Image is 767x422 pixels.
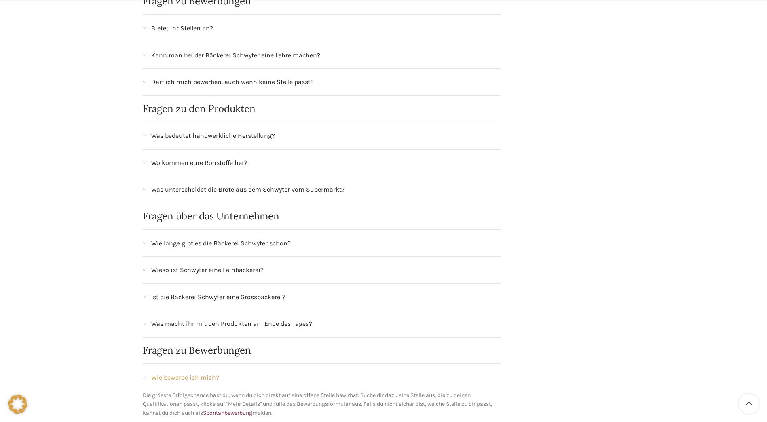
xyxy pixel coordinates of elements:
[203,409,252,416] a: Spontanbewerbung
[151,50,320,61] span: Kann man bei der Bäckerei Schwyter eine Lehre machen?
[151,238,291,249] span: Wie lange gibt es die Bäckerei Schwyter schon?
[151,292,285,302] span: Ist die Bäckerei Schwyter eine Grossbäckerei?
[151,265,264,275] span: Wieso ist Schwyter eine Feinbäckerei?
[151,372,219,383] span: Wie bewerbe ich mich?
[151,77,314,87] span: Darf ich mich bewerben, auch wenn keine Stelle passt?
[143,104,501,114] h2: Fragen zu den Produkten
[739,394,759,414] a: Scroll to top button
[143,211,501,221] h2: Fragen über das Unternehmen
[143,391,501,418] p: Die grösste Erfolgschance hast du, wenn du dich direkt auf eine offene Stelle bewirbst. Suche dir...
[151,319,312,329] span: Was macht ihr mit den Produkten am Ende des Tages?
[151,23,213,34] span: Bietet ihr Stellen an?
[143,346,501,355] h2: Fragen zu Bewerbungen
[151,158,247,168] span: Wo kommen eure Rohstoffe her?
[151,184,345,195] span: Was unterscheidet die Brote aus dem Schwyter vom Supermarkt?
[151,131,275,141] span: Was bedeutet handwerkliche Herstellung?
